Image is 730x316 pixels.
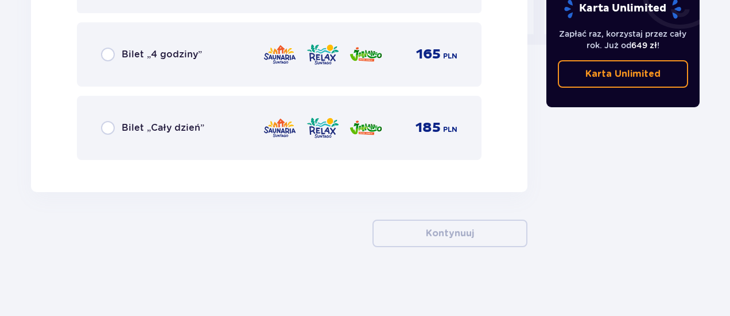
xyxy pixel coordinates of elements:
[122,48,202,61] span: Bilet „4 godziny”
[443,124,457,135] span: PLN
[349,42,383,67] img: Jamango
[558,28,689,51] p: Zapłać raz, korzystaj przez cały rok. Już od !
[263,42,297,67] img: Saunaria
[416,119,441,136] span: 185
[426,227,474,240] p: Kontynuuj
[416,46,441,63] span: 165
[372,220,527,247] button: Kontynuuj
[558,60,689,88] a: Karta Unlimited
[263,116,297,140] img: Saunaria
[443,51,457,61] span: PLN
[122,122,204,134] span: Bilet „Cały dzień”
[306,116,340,140] img: Relax
[631,41,657,50] span: 649 zł
[585,68,661,80] p: Karta Unlimited
[306,42,340,67] img: Relax
[349,116,383,140] img: Jamango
